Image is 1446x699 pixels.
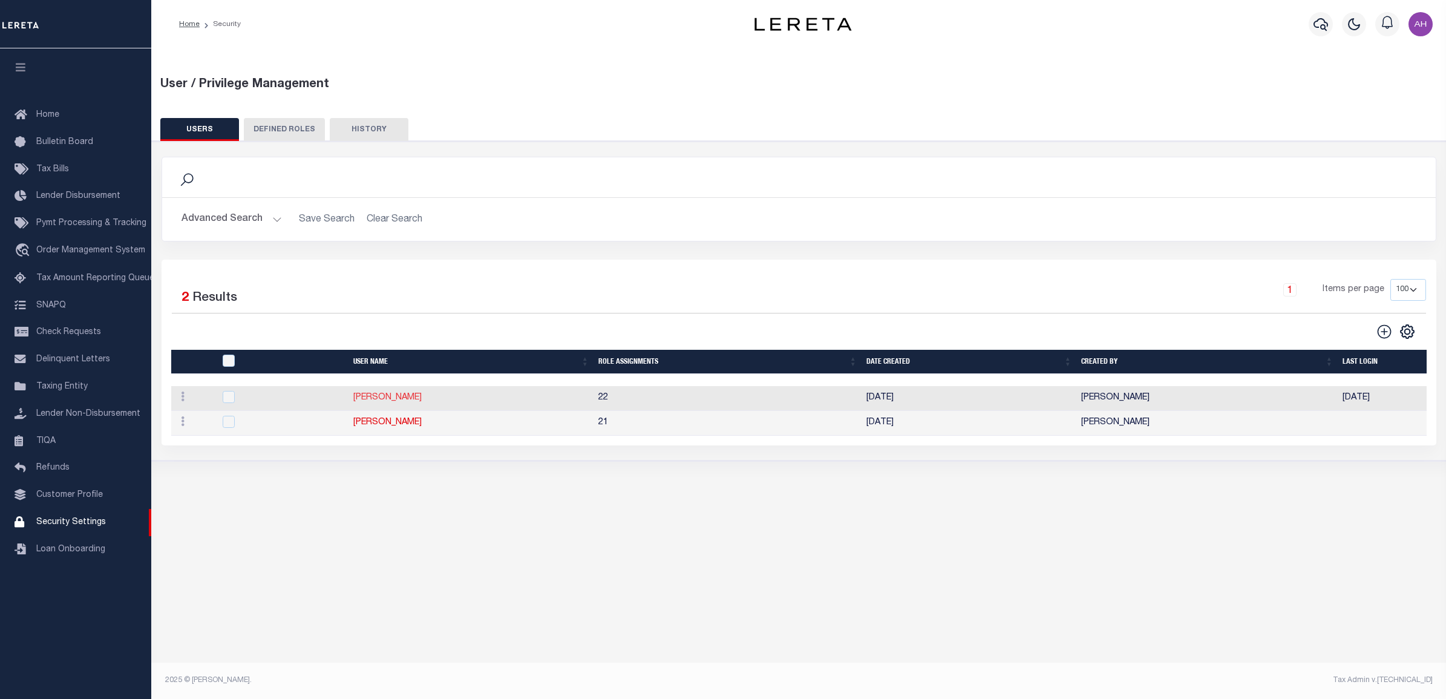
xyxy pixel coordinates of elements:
span: Security Settings [36,518,106,527]
span: Lender Non-Disbursement [36,410,140,418]
th: Role Assignments: activate to sort column ascending [594,350,862,375]
span: Tax Bills [36,165,69,174]
span: TIQA [36,436,56,445]
th: Created By: activate to sort column ascending [1076,350,1338,375]
i: travel_explore [15,243,34,259]
div: 2025 © [PERSON_NAME]. [156,675,799,686]
span: Customer Profile [36,491,103,499]
td: 21 [594,411,862,436]
span: Items per page [1323,283,1384,297]
span: Order Management System [36,246,145,255]
img: logo-dark.svg [754,18,851,31]
td: [PERSON_NAME] [1076,386,1338,411]
span: Tax Amount Reporting Queue [36,274,154,283]
span: Delinquent Letters [36,355,110,364]
a: Home [179,21,200,28]
th: UserID [215,350,348,375]
span: SNAPQ [36,301,66,309]
a: [PERSON_NAME] [353,393,422,402]
span: Refunds [36,464,70,472]
th: User Name: activate to sort column ascending [348,350,594,375]
button: Advanced Search [182,208,282,231]
div: Tax Admin v.[TECHNICAL_ID] [808,675,1433,686]
span: Check Requests [36,328,101,336]
th: Date Created: activate to sort column ascending [862,350,1076,375]
li: Security [200,19,241,30]
td: [DATE] [862,386,1076,411]
button: HISTORY [330,118,408,141]
div: User / Privilege Management [160,76,1438,94]
td: [DATE] [862,411,1076,436]
span: Lender Disbursement [36,192,120,200]
a: 1 [1283,283,1297,297]
img: svg+xml;base64,PHN2ZyB4bWxucz0iaHR0cDovL3d3dy53My5vcmcvMjAwMC9zdmciIHBvaW50ZXItZXZlbnRzPSJub25lIi... [1408,12,1433,36]
td: [PERSON_NAME] [1076,411,1338,436]
button: USERS [160,118,239,141]
span: Pymt Processing & Tracking [36,219,146,228]
label: Results [192,289,237,308]
a: [PERSON_NAME] [353,418,422,427]
span: Loan Onboarding [36,545,105,554]
td: 22 [594,386,862,411]
span: Bulletin Board [36,138,93,146]
span: Taxing Entity [36,382,88,391]
button: DEFINED ROLES [244,118,325,141]
span: 2 [182,292,189,304]
span: Home [36,111,59,119]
